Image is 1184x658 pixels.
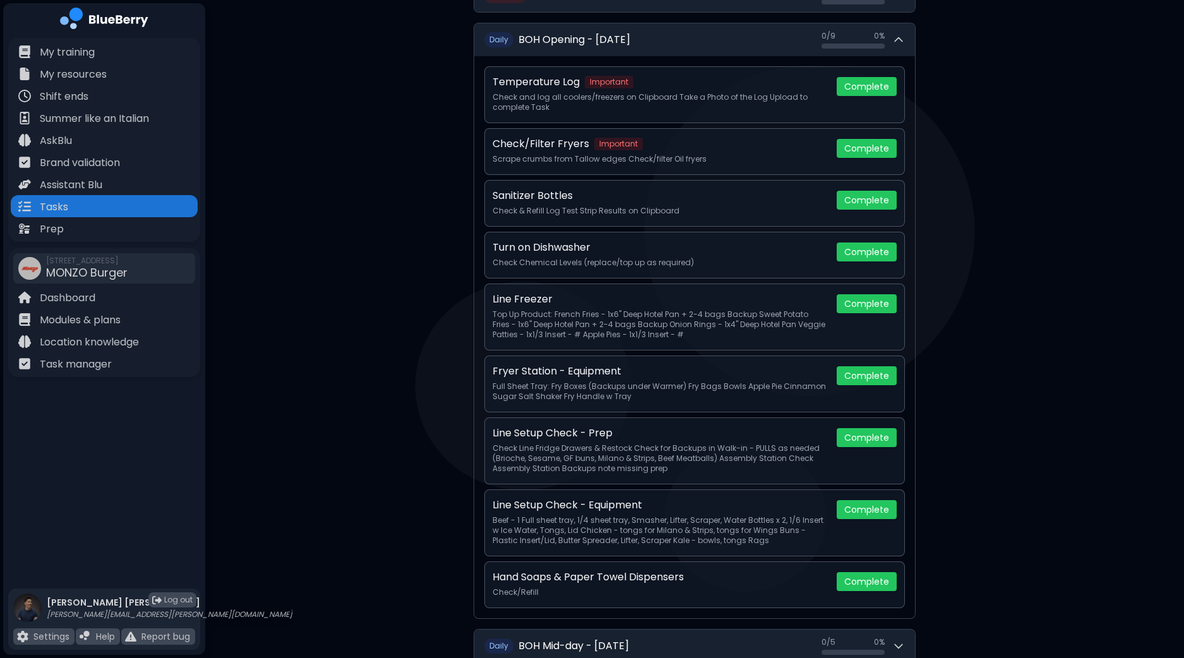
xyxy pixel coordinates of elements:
img: company logo [60,8,148,33]
img: file icon [18,291,31,304]
p: Check & Refill Log Test Strip Results on Clipboard [493,206,827,216]
img: company thumbnail [18,257,41,280]
img: logout [152,595,162,605]
span: [STREET_ADDRESS] [46,256,128,266]
img: file icon [18,222,31,235]
p: Dashboard [40,290,95,306]
p: My resources [40,67,107,82]
span: Important [594,138,643,150]
span: Log out [164,595,193,605]
span: 0 / 5 [822,637,835,647]
p: Assistant Blu [40,177,102,193]
p: Temperature Log [493,75,580,90]
img: file icon [18,112,31,124]
h2: BOH Mid-day - [DATE] [518,638,629,654]
p: Task manager [40,357,112,372]
span: aily [494,34,508,45]
p: Settings [33,631,69,642]
img: file icon [18,156,31,169]
h2: BOH Opening - [DATE] [518,32,630,47]
p: Check/Refill [493,587,827,597]
p: Check Chemical Levels (replace/top up as required) [493,258,827,268]
p: Full Sheet Tray: Fry Boxes (Backups under Warmer) Fry Bags Bowls Apple Pie Cinnamon Sugar Salt Sh... [493,381,827,402]
span: 0 % [874,637,885,647]
img: file icon [18,335,31,348]
img: file icon [18,45,31,58]
span: 0 % [874,31,885,41]
span: 0 / 9 [822,31,835,41]
p: Top Up Product: French Fries - 1x6" Deep Hotel Pan + 2-4 bags Backup Sweet Potato Fries - 1x6" De... [493,309,827,340]
p: Summer like an Italian [40,111,149,126]
button: Complete [837,366,897,385]
img: file icon [18,178,31,191]
button: Complete [837,242,897,261]
p: [PERSON_NAME] [PERSON_NAME] [47,597,292,608]
span: D [484,32,513,47]
button: Complete [837,428,897,447]
span: aily [494,640,508,651]
p: Prep [40,222,64,237]
button: Complete [837,77,897,96]
img: file icon [18,68,31,80]
img: file icon [17,631,28,642]
img: file icon [18,134,31,147]
p: Shift ends [40,89,88,104]
p: Report bug [141,631,190,642]
img: file icon [18,313,31,326]
button: Complete [837,139,897,158]
button: Complete [837,294,897,313]
p: Tasks [40,200,68,215]
p: Help [96,631,115,642]
span: D [484,638,513,654]
p: Sanitizer Bottles [493,188,573,203]
img: profile photo [13,594,42,635]
p: Check Line Fridge Drawers & Restock Check for Backups in Walk-in - PULLS as needed (Brioche, Sesa... [493,443,827,474]
p: Brand validation [40,155,120,170]
p: Line Setup Check - Equipment [493,498,642,513]
span: Important [585,76,633,88]
img: file icon [18,200,31,213]
p: AskBlu [40,133,72,148]
img: file icon [18,90,31,102]
p: Check and log all coolers/freezers on Clipboard Take a Photo of the Log Upload to complete Task [493,92,827,112]
button: DailyBOH Opening - [DATE]0/90% [474,23,915,56]
p: Turn on Dishwasher [493,240,590,255]
p: Fryer Station - Equipment [493,364,621,379]
p: Line Setup Check - Prep [493,426,613,441]
p: Scrape crumbs from Tallow edges Check/filter Oil fryers [493,154,827,164]
p: Line Freezer [493,292,553,307]
p: Beef - 1 Full sheet tray, 1/4 sheet tray, Smasher, Lifter, Scraper, Water Bottles x 2, 1/6 Insert... [493,515,827,546]
img: file icon [18,357,31,370]
button: Complete [837,500,897,519]
p: [PERSON_NAME][EMAIL_ADDRESS][PERSON_NAME][DOMAIN_NAME] [47,609,292,619]
img: file icon [80,631,91,642]
p: Modules & plans [40,313,121,328]
button: Complete [837,572,897,591]
img: file icon [125,631,136,642]
p: Location knowledge [40,335,139,350]
p: Check/Filter Fryers [493,136,589,152]
p: Hand Soaps & Paper Towel Dispensers [493,570,684,585]
p: My training [40,45,95,60]
button: Complete [837,191,897,210]
span: MONZO Burger [46,265,128,280]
